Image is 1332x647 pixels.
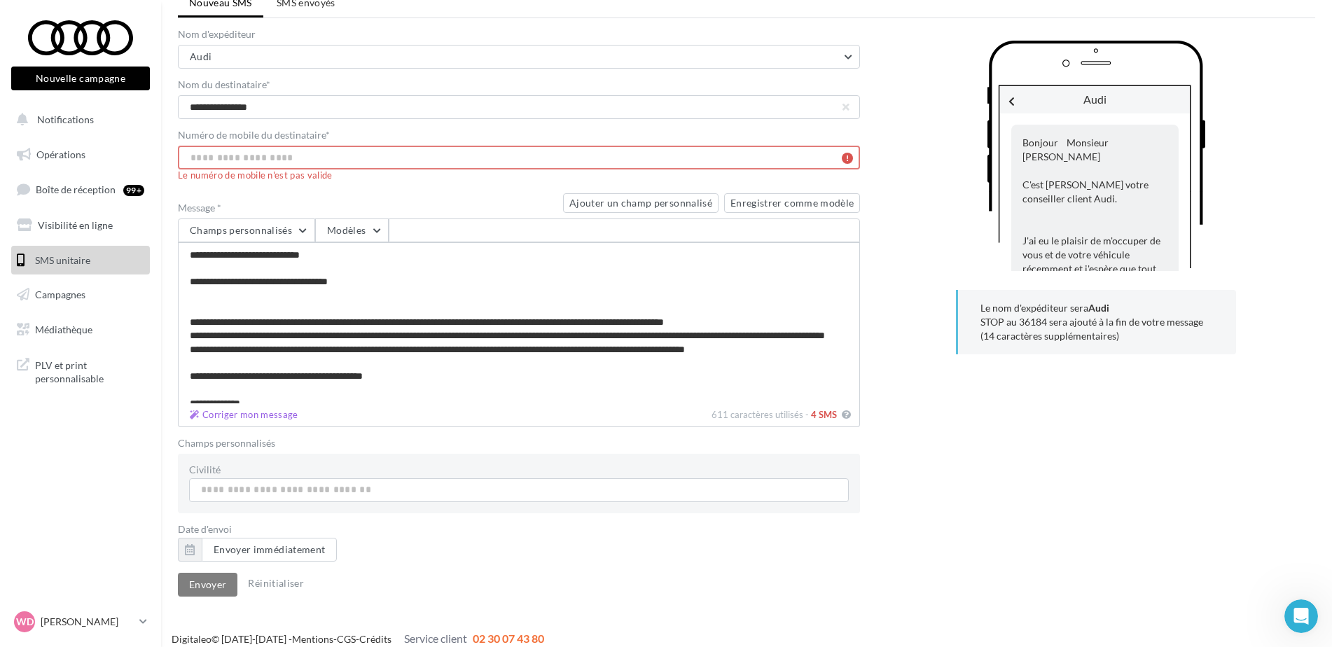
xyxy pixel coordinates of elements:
[190,50,211,62] span: Audi
[242,575,310,592] button: Réinitialiser
[1284,599,1318,633] iframe: Intercom live chat
[359,633,391,645] a: Crédits
[202,538,337,562] button: Envoyer immédiatement
[473,632,544,645] span: 02 30 07 43 80
[8,350,153,391] a: PLV et print personnalisable
[8,211,153,240] a: Visibilité en ligne
[8,315,153,345] a: Médiathèque
[36,183,116,195] span: Boîte de réception
[8,174,153,204] a: Boîte de réception99+
[1011,125,1179,567] div: Bonjour Monsieur [PERSON_NAME] C'est [PERSON_NAME] votre conseiller client Audi. J'ai eu le plais...
[37,113,94,125] span: Notifications
[1088,302,1109,314] b: Audi
[980,301,1214,343] p: Le nom d'expéditeur sera STOP au 36184 sera ajouté à la fin de votre message (14 caractères suppl...
[563,193,719,213] button: Ajouter un champ personnalisé
[404,632,467,645] span: Service client
[8,280,153,309] a: Campagnes
[35,288,85,300] span: Campagnes
[724,193,860,213] button: Enregistrer comme modèle
[8,140,153,169] a: Opérations
[178,203,557,213] label: Message *
[178,538,337,562] button: Envoyer immédiatement
[178,573,237,597] button: Envoyer
[184,406,304,424] button: 611 caractères utilisés - 4 SMS
[38,219,113,231] span: Visibilité en ligne
[178,218,315,242] button: Champs personnalisés
[337,633,356,645] a: CGS
[178,169,860,182] div: Le numéro de mobile n'est pas valide
[35,356,144,386] span: PLV et print personnalisable
[839,406,854,424] button: Corriger mon message 611 caractères utilisés - 4 SMS
[811,409,837,420] span: 4 SMS
[16,615,34,629] span: WD
[11,608,150,635] a: WD [PERSON_NAME]
[123,185,144,196] div: 99+
[172,633,544,645] span: © [DATE]-[DATE] - - -
[8,105,147,134] button: Notifications
[178,29,860,39] label: Nom d'expéditeur
[178,80,860,90] label: Nom du destinataire
[172,633,211,645] a: Digitaleo
[35,253,90,265] span: SMS unitaire
[1083,92,1106,106] span: Audi
[11,67,150,90] button: Nouvelle campagne
[8,246,153,275] a: SMS unitaire
[35,323,92,335] span: Médiathèque
[712,409,809,420] span: 611 caractères utilisés -
[292,633,333,645] a: Mentions
[41,615,134,629] p: [PERSON_NAME]
[315,218,389,242] button: Modèles
[178,130,860,140] label: Numéro de mobile du destinataire
[178,45,860,69] button: Audi
[178,438,860,448] label: Champs personnalisés
[178,524,860,534] label: Date d'envoi
[36,148,85,160] span: Opérations
[189,465,849,475] div: Civilité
